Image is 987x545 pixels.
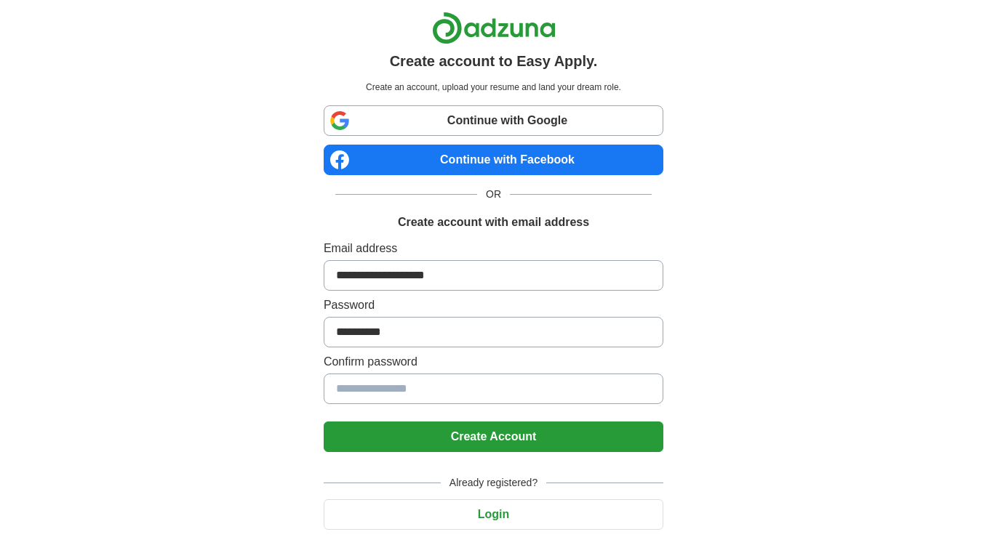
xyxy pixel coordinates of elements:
[324,145,663,175] a: Continue with Facebook
[477,187,510,202] span: OR
[324,105,663,136] a: Continue with Google
[327,81,660,94] p: Create an account, upload your resume and land your dream role.
[324,421,663,452] button: Create Account
[324,296,663,314] label: Password
[398,214,589,231] h1: Create account with email address
[441,475,546,490] span: Already registered?
[390,50,598,72] h1: Create account to Easy Apply.
[324,353,663,371] label: Confirm password
[324,240,663,257] label: Email address
[324,508,663,520] a: Login
[432,12,556,44] img: Adzuna logo
[324,499,663,530] button: Login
